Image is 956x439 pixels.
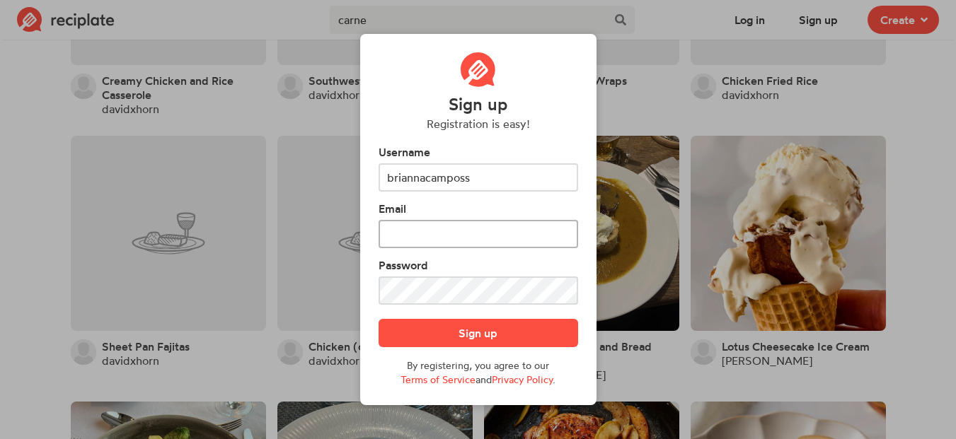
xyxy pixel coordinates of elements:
[461,52,496,88] img: Reciplate
[427,117,530,131] h6: Registration is easy!
[379,257,578,274] label: Password
[379,200,578,217] label: Email
[492,373,553,385] a: Privacy Policy
[379,144,578,160] label: Username
[379,319,578,347] button: Sign up
[401,373,476,385] a: Terms of Service
[379,358,578,387] p: By registering, you agree to our and .
[449,95,507,114] h4: Sign up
